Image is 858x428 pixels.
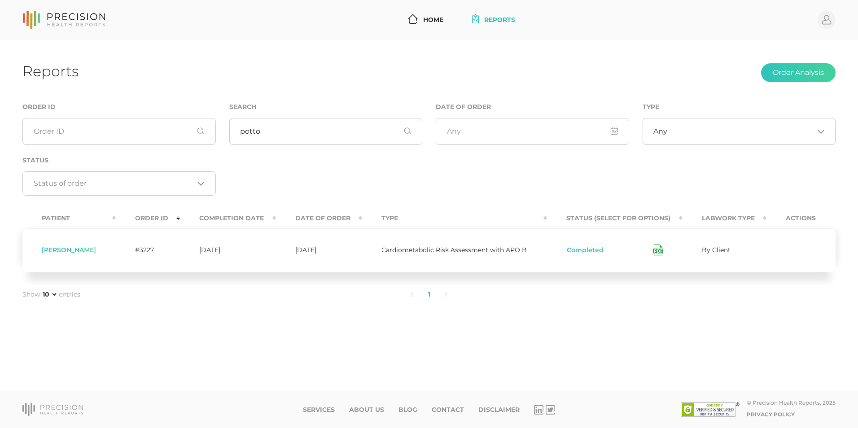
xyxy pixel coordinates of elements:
[643,118,836,145] div: Search for option
[42,246,96,254] span: [PERSON_NAME]
[229,118,423,145] input: First or Last Name
[566,246,604,255] button: Completed
[436,118,629,145] input: Any
[22,171,216,196] div: Search for option
[683,208,767,228] th: Labwork Type : activate to sort column ascending
[349,406,384,414] a: About Us
[276,228,363,272] td: [DATE]
[436,103,491,111] label: Date of Order
[381,246,527,254] span: Cardiometabolic Risk Assessment with APO B
[276,208,363,228] th: Date Of Order : activate to sort column ascending
[747,411,795,418] a: Privacy Policy
[478,406,520,414] a: Disclaimer
[747,399,836,406] div: © Precision Health Reports, 2025
[22,118,216,145] input: Order ID
[229,103,256,111] label: Search
[398,406,417,414] a: Blog
[404,12,447,28] a: Home
[116,208,180,228] th: Order ID : activate to sort column ascending
[702,246,731,254] span: By Client
[22,290,80,299] label: Show entries
[22,62,79,80] h1: Reports
[180,228,276,272] td: [DATE]
[547,208,683,228] th: Status (Select for Options) : activate to sort column ascending
[41,290,58,299] select: Showentries
[681,402,740,417] img: SSL site seal - click to verify
[643,103,659,111] label: Type
[468,12,519,28] a: Reports
[22,208,116,228] th: Patient : activate to sort column ascending
[761,63,836,82] button: Order Analysis
[34,179,194,188] input: Search for option
[22,157,48,164] label: Status
[22,103,56,111] label: Order ID
[303,406,335,414] a: Services
[180,208,276,228] th: Completion Date : activate to sort column ascending
[667,127,814,136] input: Search for option
[116,228,180,272] td: #3227
[653,127,667,136] span: Any
[362,208,547,228] th: Type : activate to sort column ascending
[432,406,464,414] a: Contact
[766,208,836,228] th: Actions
